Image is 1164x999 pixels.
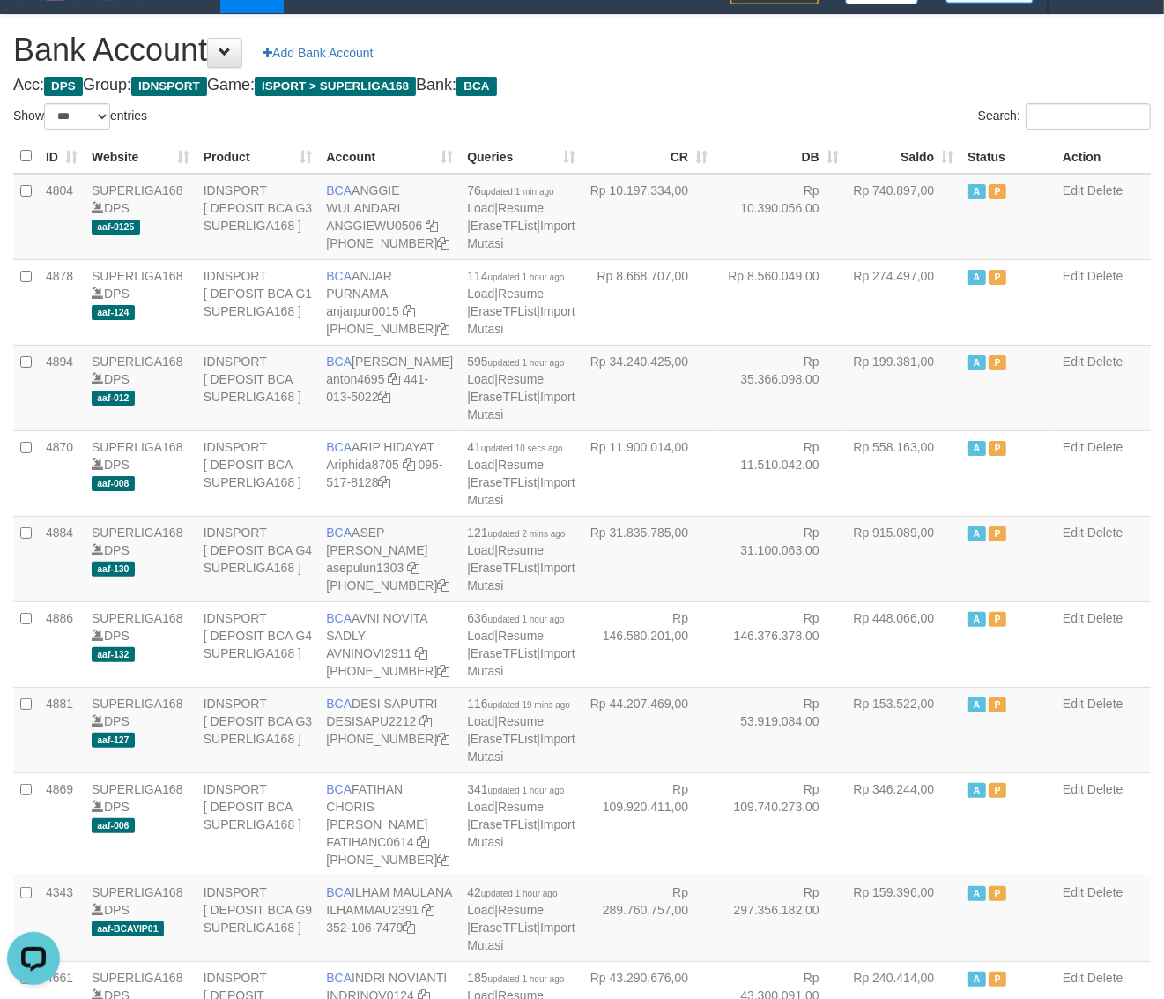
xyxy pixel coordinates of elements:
[1063,885,1084,899] a: Edit
[326,971,352,985] span: BCA
[326,835,413,849] a: FATIHANC0614
[319,174,460,260] td: ANGGIE WULANDARI [PHONE_NUMBER]
[39,772,85,876] td: 4869
[437,578,449,593] a: Copy 4062281875 to clipboard
[471,561,537,575] a: EraseTFList
[1087,782,1123,796] a: Delete
[319,259,460,345] td: ANJAR PURNAMA [PHONE_NUMBER]
[488,358,565,368] span: updated 1 hour ago
[1087,971,1123,985] a: Delete
[326,458,399,472] a: Ariphida8705
[379,390,391,404] a: Copy 4410135022 to clipboard
[1087,440,1123,454] a: Delete
[437,236,449,250] a: Copy 4062213373 to clipboard
[85,876,196,961] td: DPS
[715,772,846,876] td: Rp 109.740.273,00
[467,921,575,952] a: Import Mutasi
[1087,269,1123,283] a: Delete
[39,174,85,260] td: 4804
[1087,354,1123,369] a: Delete
[1087,885,1123,899] a: Delete
[846,174,961,260] td: Rp 740.897,00
[39,601,85,687] td: 4886
[319,601,460,687] td: AVNI NOVITA SADLY [PHONE_NUMBER]
[582,259,715,345] td: Rp 8.668.707,00
[460,139,582,174] th: Queries: activate to sort column ascending
[92,526,183,540] a: SUPERLIGA168
[326,183,352,198] span: BCA
[456,77,496,96] span: BCA
[467,458,494,472] a: Load
[989,612,1006,627] span: Paused
[989,783,1006,798] span: Paused
[1063,526,1084,540] a: Edit
[437,322,449,336] a: Copy 4062281620 to clipboard
[467,646,575,678] a: Import Mutasi
[437,853,449,867] a: Copy 4062281727 to clipboard
[498,372,544,386] a: Resume
[85,259,196,345] td: DPS
[39,430,85,516] td: 4870
[846,259,961,345] td: Rp 274.497,00
[467,561,575,593] a: Import Mutasi
[319,687,460,772] td: DESI SAPUTRI [PHONE_NUMBER]
[196,516,320,601] td: IDNSPORT [ DEPOSIT BCA G4 SUPERLIGA168 ]
[715,687,846,772] td: Rp 53.919.084,00
[92,476,135,491] span: aaf-008
[471,390,537,404] a: EraseTFList
[92,697,183,711] a: SUPERLIGA168
[196,430,320,516] td: IDNSPORT [ DEPOSIT BCA SUPERLIGA168 ]
[1087,526,1123,540] a: Delete
[419,714,432,728] a: Copy DESISAPU2212 to clipboard
[196,876,320,961] td: IDNSPORT [ DEPOSIT BCA G9 SUPERLIGA168 ]
[498,629,544,643] a: Resume
[404,921,416,935] a: Copy 3521067479 to clipboard
[92,562,135,577] span: aaf-130
[1056,139,1151,174] th: Action
[467,354,564,369] span: 595
[319,876,460,961] td: ILHAM MAULANA 352-106-7479
[467,475,575,507] a: Import Mutasi
[1063,440,1084,454] a: Edit
[326,697,352,711] span: BCA
[92,647,135,662] span: aaf-132
[989,526,1006,541] span: Paused
[989,886,1006,901] span: Paused
[426,219,438,233] a: Copy ANGGIEWU0506 to clipboard
[846,345,961,430] td: Rp 199.381,00
[319,345,460,430] td: [PERSON_NAME] 441-013-5022
[196,345,320,430] td: IDNSPORT [ DEPOSIT BCA SUPERLIGA168 ]
[85,174,196,260] td: DPS
[582,516,715,601] td: Rp 31.835.785,00
[989,270,1006,285] span: Paused
[388,372,400,386] a: Copy anton4695 to clipboard
[488,786,565,795] span: updated 1 hour ago
[471,732,537,746] a: EraseTFList
[471,219,537,233] a: EraseTFList
[92,921,164,936] span: aaf-BCAVIP01
[968,697,985,712] span: Active
[85,772,196,876] td: DPS
[196,772,320,876] td: IDNSPORT [ DEPOSIT BCA SUPERLIGA168 ]
[715,516,846,601] td: Rp 31.100.063,00
[467,269,575,336] span: | | |
[437,732,449,746] a: Copy 4062280453 to clipboard
[471,921,537,935] a: EraseTFList
[1063,611,1084,625] a: Edit
[488,529,566,539] span: updated 2 mins ago
[467,287,494,301] a: Load
[92,885,183,899] a: SUPERLIGA168
[39,687,85,772] td: 4881
[407,561,419,575] a: Copy asepulun1303 to clipboard
[978,103,1151,130] label: Search:
[488,700,570,710] span: updated 19 mins ago
[846,139,961,174] th: Saldo: activate to sort column ascending
[326,440,352,454] span: BCA
[846,687,961,772] td: Rp 153.522,00
[326,782,352,796] span: BCA
[968,184,985,199] span: Active
[326,304,399,318] a: anjarpur0015
[467,201,494,215] a: Load
[582,876,715,961] td: Rp 289.760.757,00
[715,601,846,687] td: Rp 146.376.378,00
